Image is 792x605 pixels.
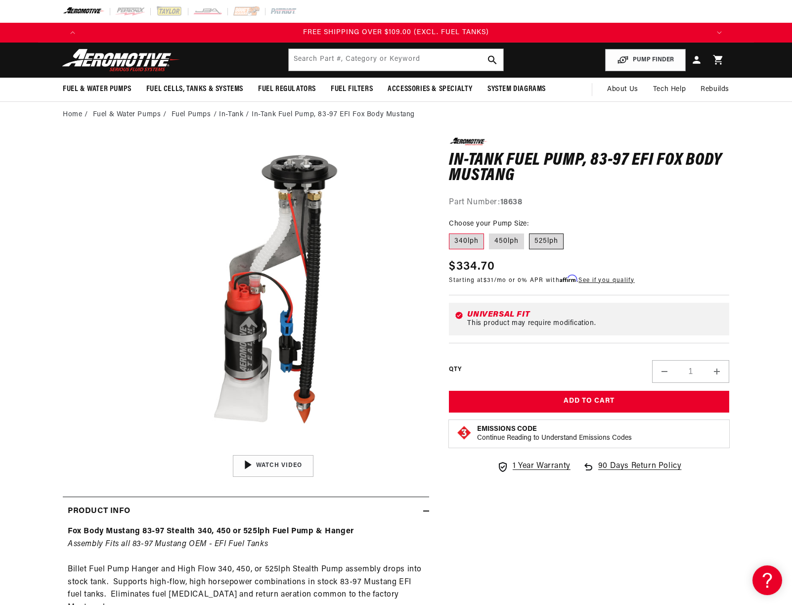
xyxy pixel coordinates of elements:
[303,29,489,36] span: FREE SHIPPING OVER $109.00 (EXCL. FUEL TANKS)
[93,109,161,120] a: Fuel & Water Pumps
[646,78,693,101] summary: Tech Help
[331,84,373,94] span: Fuel Filters
[63,109,729,120] nav: breadcrumbs
[83,27,709,38] div: Announcement
[529,233,564,249] label: 525lph
[172,109,211,120] a: Fuel Pumps
[63,23,83,43] button: Translation missing: en.sections.announcements.previous_announcement
[500,198,523,206] strong: 18638
[449,153,729,184] h1: In-Tank Fuel Pump, 83-97 EFI Fox Body Mustang
[388,84,473,94] span: Accessories & Specialty
[68,540,268,548] em: Assembly Fits all 83-97 Mustang OEM - EFI Fuel Tanks
[701,84,729,95] span: Rebuilds
[484,278,494,283] span: $31
[578,278,634,283] a: See if you qualify - Learn more about Affirm Financing (opens in modal)
[63,497,429,526] summary: Product Info
[607,86,638,93] span: About Us
[497,460,571,473] a: 1 Year Warranty
[489,233,524,249] label: 450lph
[68,527,354,535] strong: Fox Body Mustang 83-97 Stealth 340, 450 or 525lph Fuel Pump & Hanger
[139,78,251,101] summary: Fuel Cells, Tanks & Systems
[487,84,546,94] span: System Diagrams
[449,196,729,209] div: Part Number:
[251,78,323,101] summary: Fuel Regulators
[598,460,682,483] span: 90 Days Return Policy
[449,391,729,413] button: Add to Cart
[560,275,577,282] span: Affirm
[63,84,132,94] span: Fuel & Water Pumps
[582,460,682,483] a: 90 Days Return Policy
[477,425,632,443] button: Emissions CodeContinue Reading to Understand Emissions Codes
[252,109,415,120] li: In-Tank Fuel Pump, 83-97 EFI Fox Body Mustang
[477,434,632,443] p: Continue Reading to Understand Emissions Codes
[146,84,243,94] span: Fuel Cells, Tanks & Systems
[289,49,503,71] input: Search by Part Number, Category or Keyword
[68,505,130,518] h2: Product Info
[449,258,495,276] span: $334.70
[449,233,484,249] label: 340lph
[449,219,529,229] legend: Choose your Pump Size:
[63,109,82,120] a: Home
[83,27,709,38] div: 4 of 4
[449,276,634,285] p: Starting at /mo or 0% APR with .
[480,78,553,101] summary: System Diagrams
[59,48,183,72] img: Aeromotive
[600,78,646,101] a: About Us
[477,425,537,433] strong: Emissions Code
[55,78,139,101] summary: Fuel & Water Pumps
[693,78,737,101] summary: Rebuilds
[456,425,472,441] img: Emissions code
[467,311,723,319] div: Universal Fit
[513,460,571,473] span: 1 Year Warranty
[605,49,686,71] button: PUMP FINDER
[380,78,480,101] summary: Accessories & Specialty
[467,320,723,327] div: This product may require modification.
[653,84,686,95] span: Tech Help
[709,23,729,43] button: Translation missing: en.sections.announcements.next_announcement
[323,78,380,101] summary: Fuel Filters
[482,49,503,71] button: search button
[449,366,461,374] label: QTY
[219,109,252,120] li: In-Tank
[63,138,429,476] media-gallery: Gallery Viewer
[258,84,316,94] span: Fuel Regulators
[38,23,754,43] slideshow-component: Translation missing: en.sections.announcements.announcement_bar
